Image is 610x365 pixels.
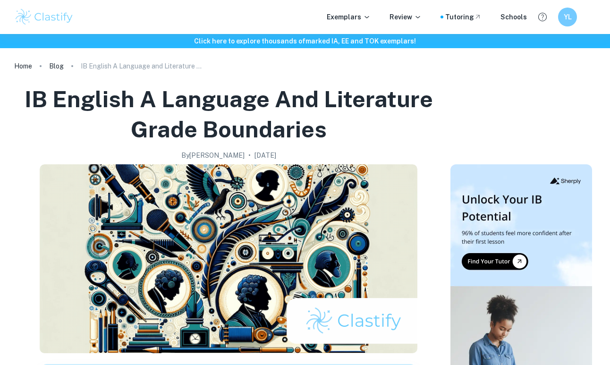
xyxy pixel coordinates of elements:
h6: YL [562,12,573,22]
img: IB English A Language and Literature Grade Boundaries cover image [40,164,417,353]
a: Home [14,59,32,73]
a: Blog [49,59,64,73]
h1: IB English A Language and Literature Grade Boundaries [18,84,439,144]
p: IB English A Language and Literature Grade Boundaries [81,61,203,71]
h2: [DATE] [254,150,276,161]
h2: By [PERSON_NAME] [181,150,245,161]
h6: Click here to explore thousands of marked IA, EE and TOK exemplars ! [2,36,608,46]
a: Schools [500,12,527,22]
button: YL [558,8,577,26]
p: • [248,150,251,161]
a: Tutoring [445,12,482,22]
p: Review [390,12,422,22]
img: Clastify logo [14,8,74,26]
p: Exemplars [327,12,371,22]
button: Help and Feedback [534,9,551,25]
